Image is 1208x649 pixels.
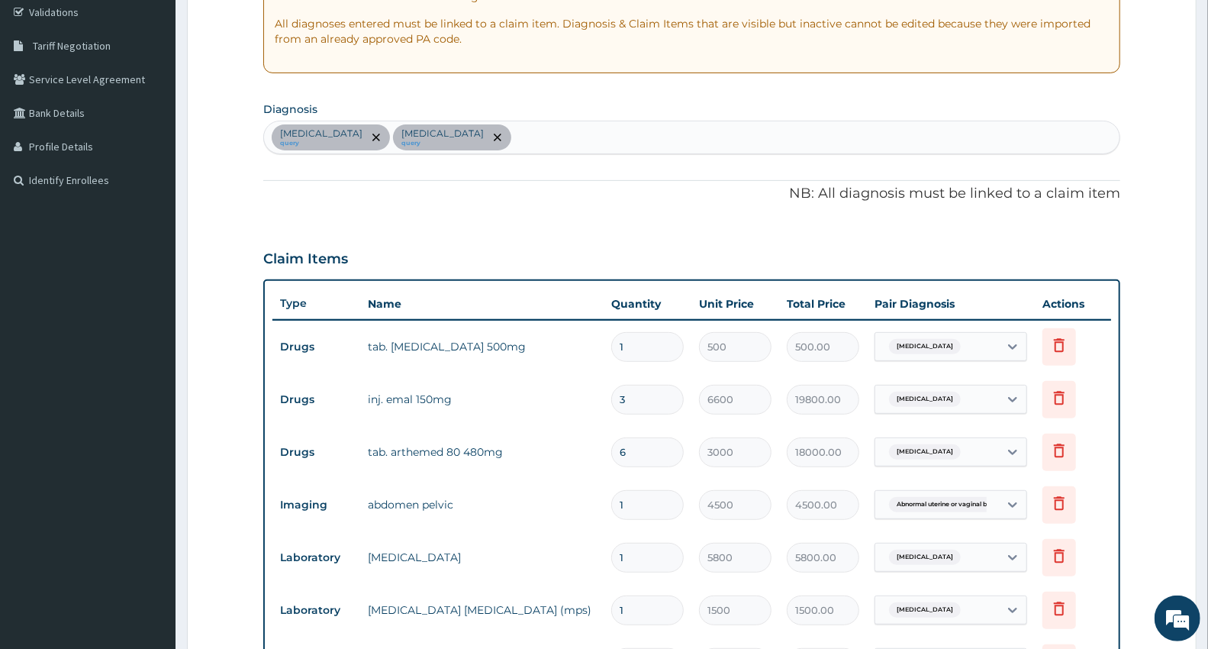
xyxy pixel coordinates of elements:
p: NB: All diagnosis must be linked to a claim item [263,184,1120,204]
span: [MEDICAL_DATA] [889,550,961,565]
th: Unit Price [691,289,779,319]
textarea: Type your message and hit 'Enter' [8,417,291,470]
th: Total Price [779,289,867,319]
span: [MEDICAL_DATA] [889,339,961,354]
th: Quantity [604,289,691,319]
div: Minimize live chat window [250,8,287,44]
th: Actions [1035,289,1111,319]
td: tab. [MEDICAL_DATA] 500mg [360,331,604,362]
span: [MEDICAL_DATA] [889,392,961,407]
span: [MEDICAL_DATA] [889,602,961,618]
p: All diagnoses entered must be linked to a claim item. Diagnosis & Claim Items that are visible bu... [275,16,1109,47]
td: tab. arthemed 80 480mg [360,437,604,467]
td: Drugs [272,333,360,361]
td: Laboratory [272,544,360,572]
td: [MEDICAL_DATA] [MEDICAL_DATA] (mps) [360,595,604,625]
td: [MEDICAL_DATA] [360,542,604,573]
td: Drugs [272,438,360,467]
small: query [280,140,362,147]
small: query [401,140,484,147]
p: [MEDICAL_DATA] [280,128,362,140]
td: inj. emal 150mg [360,384,604,415]
span: We're online! [89,192,211,347]
td: Laboratory [272,596,360,625]
div: Chat with us now [79,86,256,105]
td: abdomen pelvic [360,489,604,520]
img: d_794563401_company_1708531726252_794563401 [28,76,62,115]
span: remove selection option [491,131,504,144]
span: Tariff Negotiation [33,39,111,53]
th: Type [272,289,360,318]
h3: Claim Items [263,251,348,268]
label: Diagnosis [263,102,317,117]
p: [MEDICAL_DATA] [401,128,484,140]
th: Name [360,289,604,319]
span: Abnormal uterine or vaginal bl... [889,497,1000,512]
th: Pair Diagnosis [867,289,1035,319]
span: [MEDICAL_DATA] [889,444,961,460]
span: remove selection option [369,131,383,144]
td: Drugs [272,386,360,414]
td: Imaging [272,491,360,519]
